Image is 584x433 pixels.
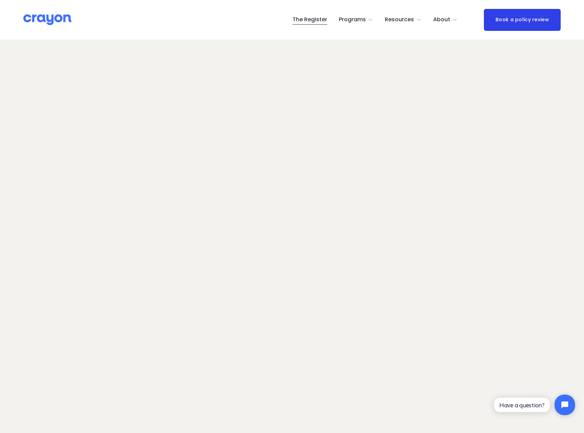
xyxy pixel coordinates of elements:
[433,15,450,25] span: About
[23,14,71,26] img: Crayon
[385,15,414,25] span: Resources
[293,14,327,25] a: The Register
[488,389,581,421] iframe: Tidio Chat
[385,14,421,25] a: folder dropdown
[433,14,458,25] a: folder dropdown
[484,9,561,31] a: Book a policy review
[339,15,366,25] span: Programs
[339,14,373,25] a: folder dropdown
